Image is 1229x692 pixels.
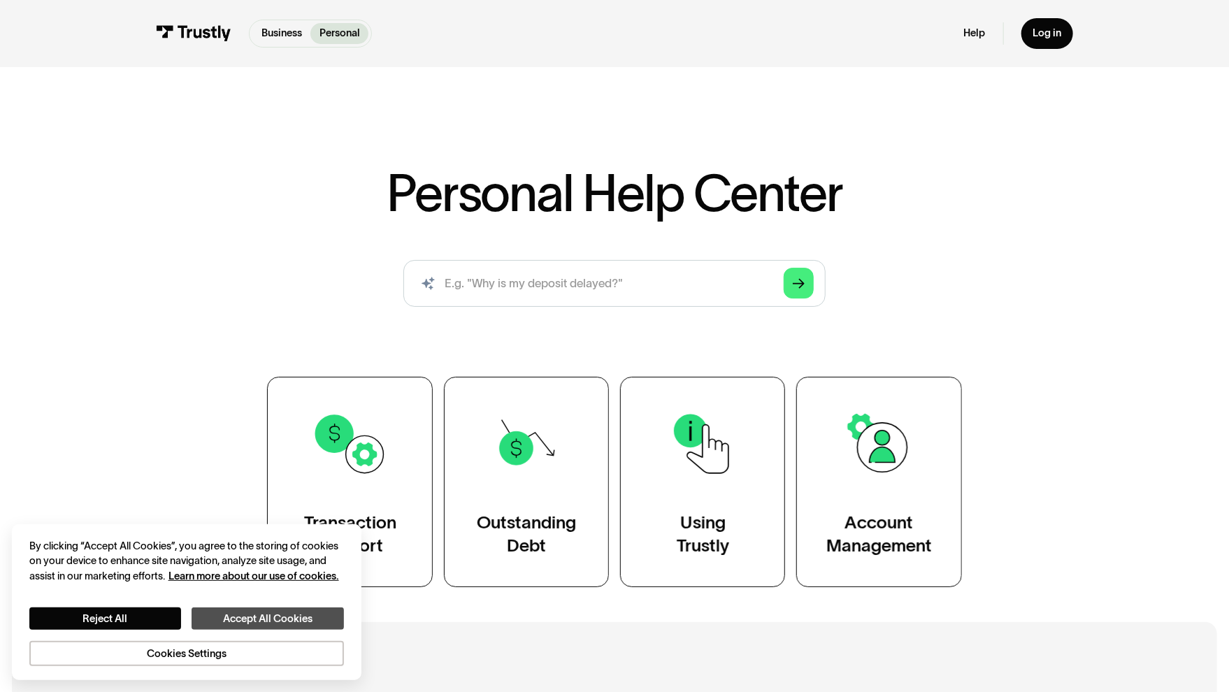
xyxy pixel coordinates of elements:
[29,539,344,666] div: Privacy
[403,260,826,307] form: Search
[261,26,302,41] p: Business
[826,511,932,558] div: Account Management
[964,27,986,40] a: Help
[29,641,344,665] button: Cookies Settings
[304,511,396,558] div: Transaction Support
[252,23,310,44] a: Business
[477,511,576,558] div: Outstanding Debt
[319,26,360,41] p: Personal
[168,570,339,582] a: More information about your privacy, opens in a new tab
[677,511,729,558] div: Using Trustly
[192,607,344,629] button: Accept All Cookies
[267,377,432,588] a: TransactionSupport
[387,168,842,219] h1: Personal Help Center
[156,25,231,41] img: Trustly Logo
[29,539,344,585] div: By clicking “Accept All Cookies”, you agree to the storing of cookies on your device to enhance s...
[796,377,961,588] a: AccountManagement
[29,607,182,629] button: Reject All
[1033,27,1061,40] div: Log in
[310,23,368,44] a: Personal
[444,377,609,588] a: OutstandingDebt
[403,260,826,307] input: search
[620,377,785,588] a: UsingTrustly
[12,524,361,681] div: Cookie banner
[1021,18,1073,49] a: Log in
